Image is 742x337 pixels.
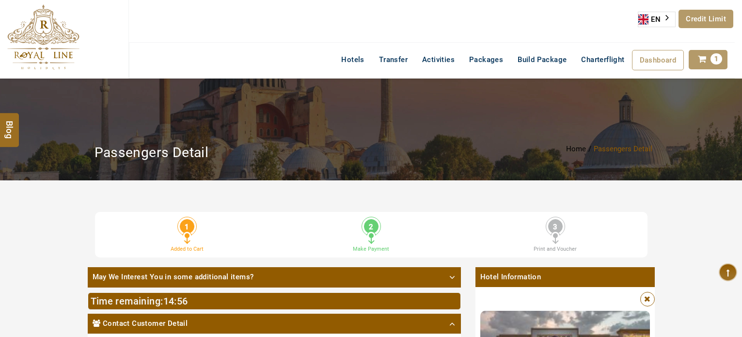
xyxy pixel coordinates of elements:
[95,142,209,161] h2: Passengers Detail
[679,10,733,28] a: Credit Limit
[364,219,379,234] span: 2
[574,50,631,69] a: Charterflight
[638,12,675,27] a: EN
[640,56,677,64] span: Dashboard
[163,295,174,307] span: 14
[638,12,676,27] aside: Language selected: English
[548,219,563,234] span: 3
[102,246,272,252] h3: Added to Cart
[91,295,163,307] span: Time remaining:
[334,50,371,69] a: Hotels
[103,319,188,329] span: Contact Customer Detail
[638,12,676,27] div: Language
[3,121,16,129] span: Blog
[594,144,652,153] li: Passengers Detail
[566,144,588,153] a: Home
[462,50,510,69] a: Packages
[510,50,574,69] a: Build Package
[710,53,722,64] span: 1
[7,4,79,70] img: The Royal Line Holidays
[471,246,640,252] h3: Print and Voucher
[177,295,188,307] span: 56
[88,267,461,287] a: May We Interest You in some additional items?
[286,246,456,252] h3: Make Payment
[372,50,415,69] a: Transfer
[163,295,188,307] span: :
[415,50,462,69] a: Activities
[581,55,624,64] span: Charterflight
[689,50,727,69] a: 1
[475,267,655,287] span: Hotel Information
[180,219,194,234] span: 1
